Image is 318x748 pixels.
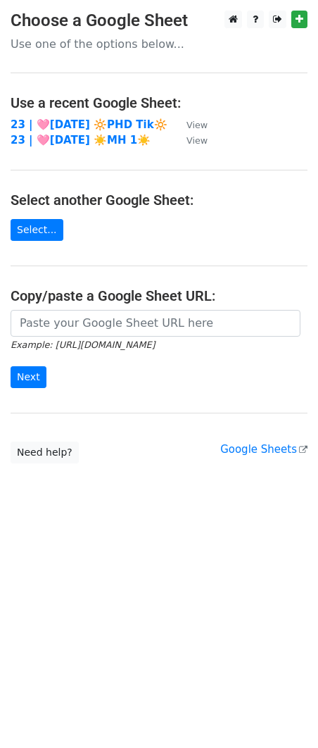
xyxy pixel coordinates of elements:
[11,366,46,388] input: Next
[11,37,307,51] p: Use one of the options below...
[11,219,63,241] a: Select...
[186,135,208,146] small: View
[172,134,208,147] a: View
[11,287,307,304] h4: Copy/paste a Google Sheet URL:
[220,443,307,456] a: Google Sheets
[11,310,300,337] input: Paste your Google Sheet URL here
[172,118,208,131] a: View
[11,339,155,350] small: Example: [URL][DOMAIN_NAME]
[186,120,208,130] small: View
[11,442,79,463] a: Need help?
[11,94,307,111] h4: Use a recent Google Sheet:
[11,11,307,31] h3: Choose a Google Sheet
[11,134,151,147] a: 23 | 🩷[DATE] ☀️MH 1☀️
[11,118,167,131] a: 23 | 🩷[DATE] 🔆PHD Tik🔆
[11,192,307,208] h4: Select another Google Sheet:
